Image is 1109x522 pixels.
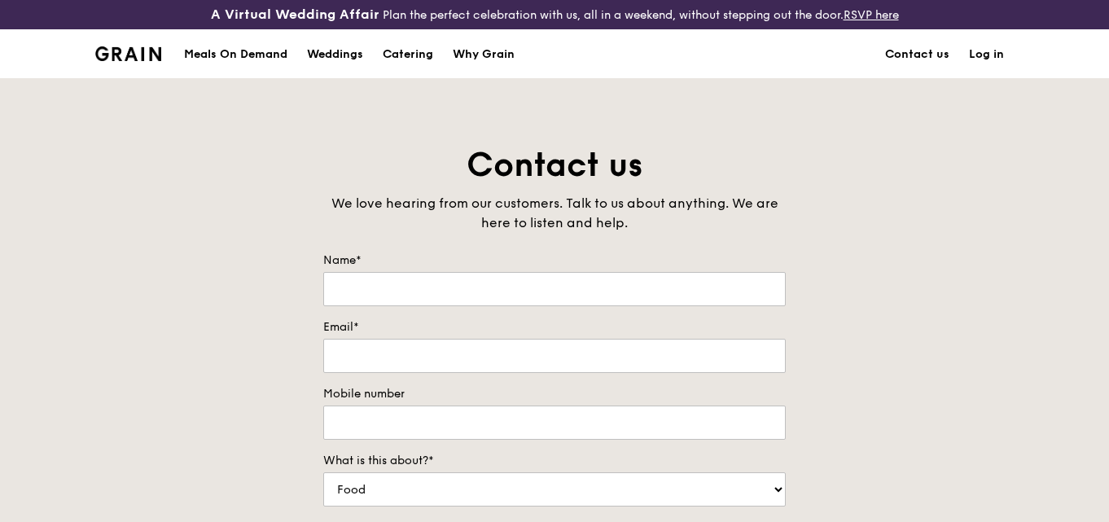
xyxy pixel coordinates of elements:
[383,30,433,79] div: Catering
[844,8,899,22] a: RSVP here
[323,194,786,233] div: We love hearing from our customers. Talk to us about anything. We are here to listen and help.
[323,319,786,336] label: Email*
[95,29,161,77] a: GrainGrain
[185,7,924,23] div: Plan the perfect celebration with us, all in a weekend, without stepping out the door.
[323,143,786,187] h1: Contact us
[307,30,363,79] div: Weddings
[297,30,373,79] a: Weddings
[323,252,786,269] label: Name*
[211,7,379,23] h3: A Virtual Wedding Affair
[443,30,524,79] a: Why Grain
[323,453,786,469] label: What is this about?*
[373,30,443,79] a: Catering
[184,30,287,79] div: Meals On Demand
[959,30,1014,79] a: Log in
[323,386,786,402] label: Mobile number
[95,46,161,61] img: Grain
[453,30,515,79] div: Why Grain
[875,30,959,79] a: Contact us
